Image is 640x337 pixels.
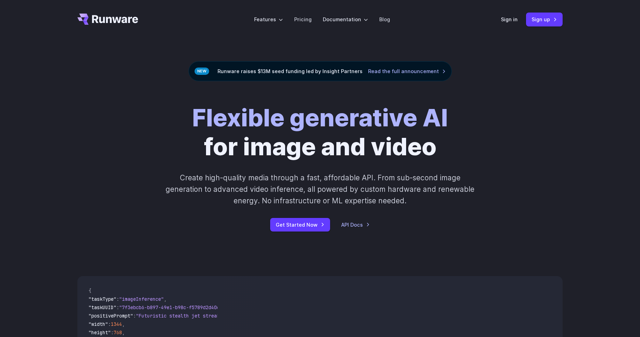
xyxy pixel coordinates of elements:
[89,313,133,319] span: "positivePrompt"
[111,329,114,336] span: :
[108,321,111,327] span: :
[341,221,370,229] a: API Docs
[89,304,116,311] span: "taskUUID"
[119,304,225,311] span: "7f3ebcb6-b897-49e1-b98c-f5789d2d40d7"
[165,172,475,207] p: Create high-quality media through a fast, affordable API. From sub-second image generation to adv...
[323,15,368,23] label: Documentation
[89,321,108,327] span: "width"
[368,67,446,75] a: Read the full announcement
[116,296,119,302] span: :
[77,14,138,25] a: Go to /
[122,329,125,336] span: ,
[122,321,125,327] span: ,
[89,288,91,294] span: {
[89,296,116,302] span: "taskType"
[116,304,119,311] span: :
[526,13,563,26] a: Sign up
[192,103,448,161] h1: for image and video
[189,61,452,81] div: Runware raises $13M seed funding led by Insight Partners
[119,296,164,302] span: "imageInference"
[270,218,330,232] a: Get Started Now
[89,329,111,336] span: "height"
[136,313,390,319] span: "Futuristic stealth jet streaking through a neon-lit cityscape with glowing purple exhaust"
[133,313,136,319] span: :
[379,15,390,23] a: Blog
[192,103,448,132] strong: Flexible generative AI
[501,15,518,23] a: Sign in
[294,15,312,23] a: Pricing
[111,321,122,327] span: 1344
[114,329,122,336] span: 768
[164,296,167,302] span: ,
[254,15,283,23] label: Features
